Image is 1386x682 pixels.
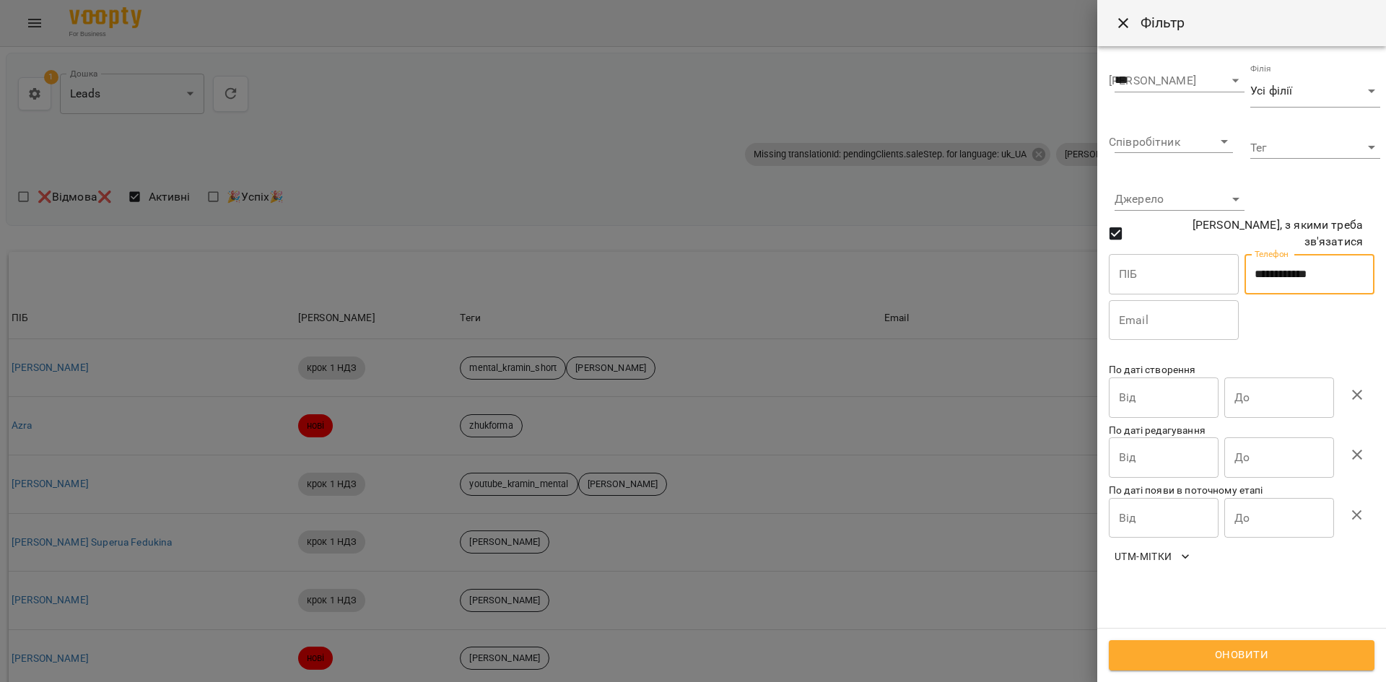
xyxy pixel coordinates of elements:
div: Усі філії [1250,75,1380,108]
p: По даті створення [1109,363,1374,377]
span: [PERSON_NAME], з якими треба зв'язатися [1131,217,1363,250]
label: Філія [1250,65,1271,74]
p: По даті появи в поточному етапі [1109,484,1374,498]
span: Оновити [1125,646,1359,665]
span: Усі філії [1250,82,1363,100]
span: UTM-мітки [1115,548,1190,565]
label: [PERSON_NAME] [1109,75,1196,87]
button: Оновити [1109,640,1374,670]
button: UTM-мітки [1109,543,1195,569]
label: Співробітник [1109,136,1180,148]
p: По даті редагування [1109,424,1374,438]
button: Close [1106,6,1141,40]
h6: Фільтр [1141,12,1369,34]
